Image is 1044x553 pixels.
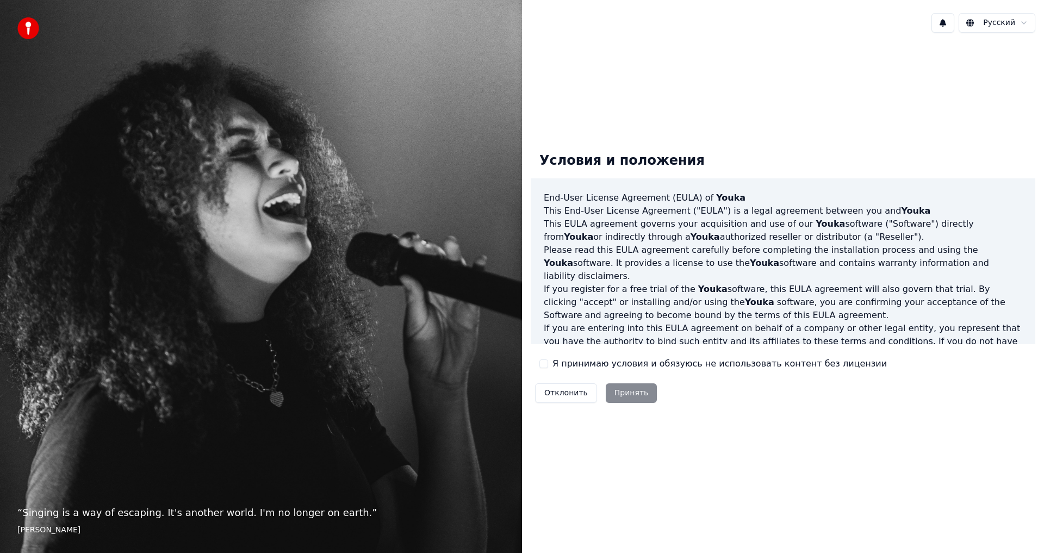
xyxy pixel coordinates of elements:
[17,525,505,536] footer: [PERSON_NAME]
[544,204,1022,218] p: This End-User License Agreement ("EULA") is a legal agreement between you and
[535,383,597,403] button: Отклонить
[544,283,1022,322] p: If you register for a free trial of the software, this EULA agreement will also govern that trial...
[716,192,745,203] span: Youka
[901,206,930,216] span: Youka
[544,322,1022,374] p: If you are entering into this EULA agreement on behalf of a company or other legal entity, you re...
[698,284,728,294] span: Youka
[552,357,887,370] label: Я принимаю условия и обязуюсь не использовать контент без лицензии
[750,258,779,268] span: Youka
[544,244,1022,283] p: Please read this EULA agreement carefully before completing the installation process and using th...
[745,297,774,307] span: Youka
[564,232,593,242] span: Youka
[544,191,1022,204] h3: End-User License Agreement (EULA) of
[544,218,1022,244] p: This EULA agreement governs your acquisition and use of our software ("Software") directly from o...
[17,17,39,39] img: youka
[17,505,505,520] p: “ Singing is a way of escaping. It's another world. I'm no longer on earth. ”
[691,232,720,242] span: Youka
[544,258,573,268] span: Youka
[531,144,713,178] div: Условия и положения
[816,219,845,229] span: Youka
